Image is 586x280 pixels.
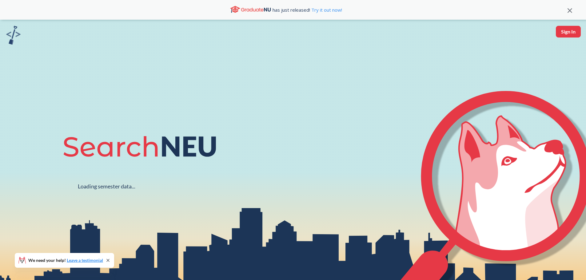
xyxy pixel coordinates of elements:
[6,26,21,45] img: sandbox logo
[556,26,581,37] button: Sign In
[273,6,342,13] span: has just released!
[310,7,342,13] a: Try it out now!
[78,183,135,190] div: Loading semester data...
[67,258,103,263] a: Leave a testimonial
[28,258,103,262] span: We need your help!
[6,26,21,46] a: sandbox logo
